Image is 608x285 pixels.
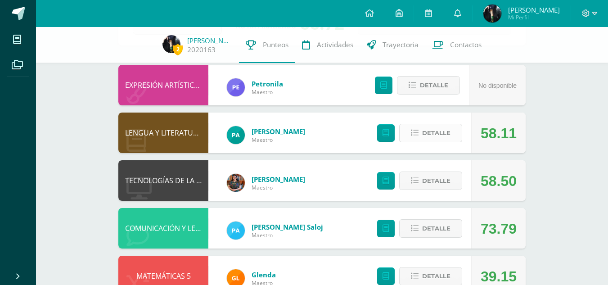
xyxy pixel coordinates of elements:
span: Trayectoria [383,40,419,50]
div: TECNOLOGÍAS DE LA INFORMACIÓN Y LA COMUNICACIÓN 5 [118,160,208,201]
img: 5c99eb5223c44f6a28178f7daff48da6.png [227,78,245,96]
div: COMUNICACIÓN Y LENGUAJE L3 (INGLÉS) [118,208,208,249]
span: Maestro [252,88,283,96]
img: 60db0f91bbcf37e9f896dc4a507d05ee.png [162,35,180,53]
span: Detalle [422,125,450,141]
div: 58.11 [481,113,517,154]
a: Punteos [239,27,295,63]
span: Mi Perfil [508,14,560,21]
div: LENGUA Y LITERATURA 5 [118,113,208,153]
a: 2020163 [187,45,216,54]
span: Maestro [252,184,305,191]
span: Detalle [422,172,450,189]
a: [PERSON_NAME] [187,36,232,45]
button: Detalle [399,124,462,142]
span: Detalle [420,77,448,94]
img: 53dbe22d98c82c2b31f74347440a2e81.png [227,126,245,144]
a: [PERSON_NAME] [252,175,305,184]
span: Actividades [317,40,353,50]
a: [PERSON_NAME] Saloj [252,222,323,231]
div: EXPRESIÓN ARTÍSTICA (MOVIMIENTO) [118,65,208,105]
span: Detalle [422,220,450,237]
a: Actividades [295,27,360,63]
a: [PERSON_NAME] [252,127,305,136]
img: 60db0f91bbcf37e9f896dc4a507d05ee.png [483,5,501,23]
img: 4d02e55cc8043f0aab29493a7075c5f8.png [227,222,245,240]
button: Detalle [397,76,460,95]
img: 60a759e8b02ec95d430434cf0c0a55c7.png [227,174,245,192]
div: 58.50 [481,161,517,201]
span: Maestro [252,136,305,144]
a: Petronila [252,79,283,88]
a: Contactos [425,27,488,63]
span: [PERSON_NAME] [508,5,560,14]
div: 73.79 [481,208,517,249]
span: Contactos [450,40,482,50]
span: Maestro [252,231,323,239]
a: Trayectoria [360,27,425,63]
button: Detalle [399,172,462,190]
span: No disponible [478,82,517,89]
span: Punteos [263,40,288,50]
a: Glenda [252,270,276,279]
span: Detalle [422,268,450,285]
span: 2 [173,44,183,55]
button: Detalle [399,219,462,238]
